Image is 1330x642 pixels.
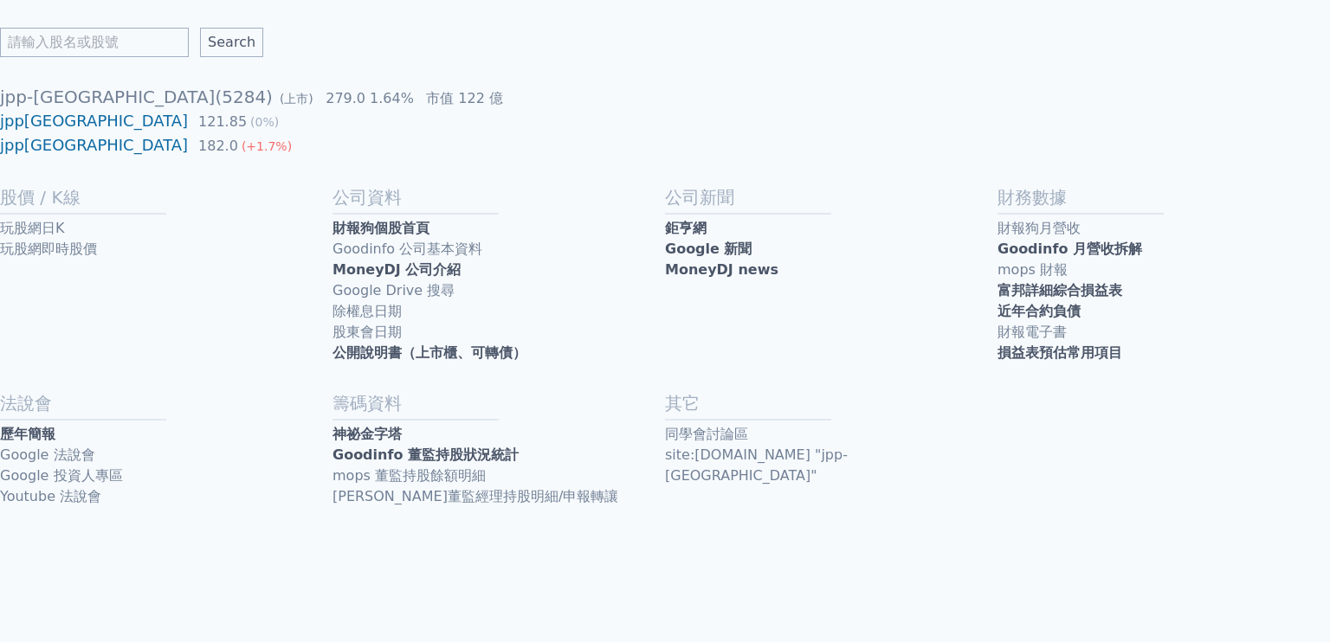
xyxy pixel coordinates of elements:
h2: 籌碼資料 [332,391,665,415]
a: 近年合約負債 [997,301,1330,322]
span: (0%) [250,115,279,129]
a: Goodinfo 月營收拆解 [997,239,1330,260]
a: 損益表預估常用項目 [997,343,1330,363]
a: 神祕金字塔 [332,424,665,445]
h2: 財務數據 [997,185,1330,209]
span: 279.0 1.64% [326,90,414,106]
a: Goodinfo 董監持股狀況統計 [332,445,665,465]
a: Goodinfo 公司基本資料 [332,239,665,260]
div: 182.0 [195,136,242,157]
h2: 公司資料 [332,185,665,209]
a: MoneyDJ news [665,260,997,280]
a: [PERSON_NAME]董監經理持股明細/申報轉讓 [332,486,665,507]
a: 鉅亨網 [665,218,997,239]
a: 股東會日期 [332,322,665,343]
a: 財報狗月營收 [997,218,1330,239]
div: 121.85 [195,112,250,132]
a: mops 財報 [997,260,1330,280]
span: (上市) [280,92,313,106]
a: 除權息日期 [332,301,665,322]
a: 富邦詳細綜合損益表 [997,280,1330,301]
a: mops 董監持股餘額明細 [332,465,665,486]
a: Google Drive 搜尋 [332,280,665,301]
a: 財報電子書 [997,322,1330,343]
h2: 公司新聞 [665,185,997,209]
a: Google 新聞 [665,239,997,260]
a: 財報狗個股首頁 [332,218,665,239]
a: MoneyDJ 公司介紹 [332,260,665,280]
span: (+1.7%) [242,139,292,153]
h2: 其它 [665,391,997,415]
span: 市值 122 億 [426,90,503,106]
a: 同學會討論區 [665,424,997,445]
a: 公開說明書（上市櫃、可轉債） [332,343,665,363]
input: Search [200,28,263,57]
a: site:[DOMAIN_NAME] "jpp-[GEOGRAPHIC_DATA]" [665,445,997,486]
